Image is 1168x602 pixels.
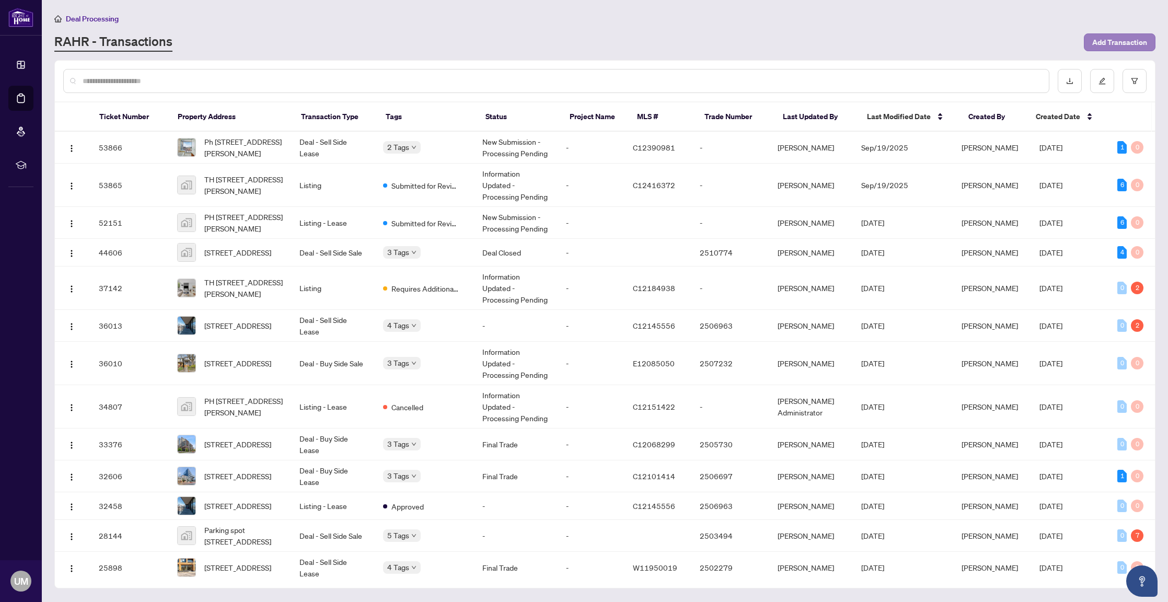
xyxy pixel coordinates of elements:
[629,102,696,132] th: MLS #
[63,139,80,156] button: Logo
[861,248,884,257] span: [DATE]
[1039,531,1062,540] span: [DATE]
[558,342,625,385] td: -
[54,15,62,22] span: home
[558,132,625,164] td: -
[1039,501,1062,511] span: [DATE]
[178,497,195,515] img: thumbnail-img
[63,527,80,544] button: Logo
[67,532,76,541] img: Logo
[1066,77,1073,85] span: download
[411,565,417,570] span: down
[411,473,417,479] span: down
[1039,180,1062,190] span: [DATE]
[474,132,558,164] td: New Submission - Processing Pending
[561,102,629,132] th: Project Name
[691,552,769,584] td: 2502279
[1090,69,1114,93] button: edit
[90,460,168,492] td: 32606
[558,429,625,460] td: -
[861,501,884,511] span: [DATE]
[1117,529,1127,542] div: 0
[1092,34,1147,51] span: Add Transaction
[14,574,28,588] span: UM
[691,132,769,164] td: -
[387,319,409,331] span: 4 Tags
[377,102,477,132] th: Tags
[633,283,675,293] span: C12184938
[291,342,375,385] td: Deal - Buy Side Sale
[291,429,375,460] td: Deal - Buy Side Lease
[67,403,76,412] img: Logo
[960,102,1027,132] th: Created By
[178,317,195,334] img: thumbnail-img
[474,520,558,552] td: -
[1098,77,1106,85] span: edit
[1131,470,1143,482] div: 0
[204,276,283,299] span: TH [STREET_ADDRESS][PERSON_NAME]
[178,244,195,261] img: thumbnail-img
[558,267,625,310] td: -
[291,132,375,164] td: Deal - Sell Side Lease
[66,14,119,24] span: Deal Processing
[696,102,774,132] th: Trade Number
[1084,33,1155,51] button: Add Transaction
[67,441,76,449] img: Logo
[1039,248,1062,257] span: [DATE]
[387,357,409,369] span: 3 Tags
[1123,69,1147,93] button: filter
[178,559,195,576] img: thumbnail-img
[63,436,80,453] button: Logo
[1131,179,1143,191] div: 0
[411,442,417,447] span: down
[558,310,625,342] td: -
[558,385,625,429] td: -
[54,33,172,52] a: RAHR - Transactions
[633,563,677,572] span: W11950019
[1131,77,1138,85] span: filter
[1036,111,1080,122] span: Created Date
[204,500,271,512] span: [STREET_ADDRESS]
[633,471,675,481] span: C12101414
[1039,321,1062,330] span: [DATE]
[178,398,195,415] img: thumbnail-img
[861,531,884,540] span: [DATE]
[1039,358,1062,368] span: [DATE]
[1131,500,1143,512] div: 0
[474,460,558,492] td: Final Trade
[962,563,1018,572] span: [PERSON_NAME]
[769,207,853,239] td: [PERSON_NAME]
[769,267,853,310] td: [PERSON_NAME]
[291,552,375,584] td: Deal - Sell Side Lease
[474,310,558,342] td: -
[91,102,169,132] th: Ticket Number
[633,439,675,449] span: C12068299
[769,385,853,429] td: [PERSON_NAME] Administrator
[204,211,283,234] span: PH [STREET_ADDRESS][PERSON_NAME]
[769,552,853,584] td: [PERSON_NAME]
[291,460,375,492] td: Deal - Buy Side Lease
[178,176,195,194] img: thumbnail-img
[1131,319,1143,332] div: 2
[1117,438,1127,450] div: 0
[67,249,76,258] img: Logo
[63,317,80,334] button: Logo
[861,283,884,293] span: [DATE]
[691,310,769,342] td: 2506963
[1117,400,1127,413] div: 0
[1039,218,1062,227] span: [DATE]
[691,492,769,520] td: 2506963
[859,102,959,132] th: Last Modified Date
[962,402,1018,411] span: [PERSON_NAME]
[63,398,80,415] button: Logo
[90,429,168,460] td: 33376
[558,492,625,520] td: -
[1131,357,1143,369] div: 0
[391,217,459,229] span: Submitted for Review
[291,239,375,267] td: Deal - Sell Side Sale
[1027,102,1106,132] th: Created Date
[962,321,1018,330] span: [PERSON_NAME]
[474,267,558,310] td: Information Updated - Processing Pending
[474,552,558,584] td: Final Trade
[411,250,417,255] span: down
